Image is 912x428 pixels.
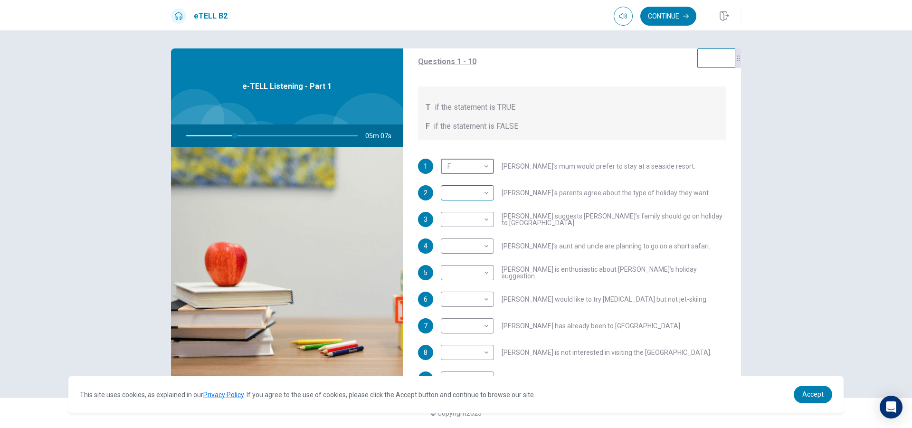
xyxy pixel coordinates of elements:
[502,163,695,170] span: [PERSON_NAME]’s mum would prefer to stay at a seaside resort.
[171,147,403,379] img: e-TELL Listening - Part 1
[502,190,710,196] span: [PERSON_NAME]'s parents agree about the type of holiday they want.
[424,296,427,303] span: 6
[418,57,476,66] u: Questions 1 - 10
[430,409,482,417] span: © Copyright 2025
[424,323,427,329] span: 7
[441,153,491,180] div: F
[502,243,710,249] span: [PERSON_NAME]’s aunt and uncle are planning to go on a short safari.
[424,190,427,196] span: 2
[424,349,427,356] span: 8
[424,269,427,276] span: 5
[434,121,518,132] span: if the statement is FALSE
[802,390,824,398] span: Accept
[426,121,430,132] span: F
[424,243,427,249] span: 4
[68,376,844,413] div: cookieconsent
[365,124,399,147] span: 05m 07s
[640,7,696,26] button: Continue
[194,10,228,22] h1: eTELL B2
[502,323,682,329] span: [PERSON_NAME] has already been to [GEOGRAPHIC_DATA].
[424,163,427,170] span: 1
[242,81,332,92] span: e-TELL Listening - Part 1
[426,102,431,113] span: T
[203,391,244,399] a: Privacy Policy
[424,376,427,382] span: 9
[502,376,706,382] span: [PERSON_NAME] needs to check her family’s plans for the weekend.
[502,296,708,303] span: [PERSON_NAME] would like to try [MEDICAL_DATA] but not jet-skiing.
[880,396,902,418] div: Open Intercom Messenger
[80,391,535,399] span: This site uses cookies, as explained in our . If you agree to the use of cookies, please click th...
[435,102,515,113] span: if the statement is TRUE
[502,349,712,356] span: [PERSON_NAME] is not interested in visiting the [GEOGRAPHIC_DATA].
[502,266,726,279] span: [PERSON_NAME] is enthusiastic about [PERSON_NAME]’s holiday suggestion.
[424,216,427,223] span: 3
[502,213,726,226] span: [PERSON_NAME] suggests [PERSON_NAME]’s family should go on holiday to [GEOGRAPHIC_DATA].
[794,386,832,403] a: dismiss cookie message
